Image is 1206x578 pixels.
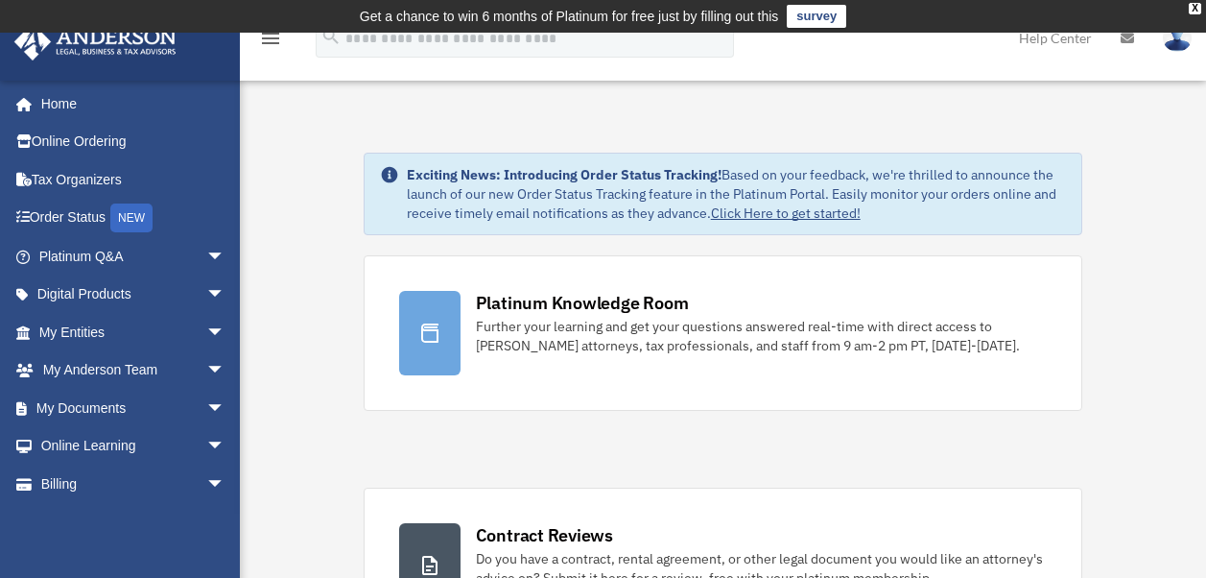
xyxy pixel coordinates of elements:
a: menu [259,34,282,50]
div: close [1189,3,1201,14]
i: search [320,26,342,47]
span: arrow_drop_down [206,276,245,315]
a: Digital Productsarrow_drop_down [13,276,254,314]
a: Click Here to get started! [711,205,861,222]
div: NEW [110,204,153,232]
i: menu [259,27,282,50]
a: Online Ordering [13,123,254,161]
span: arrow_drop_down [206,389,245,428]
a: survey [787,5,846,28]
span: arrow_drop_down [206,351,245,391]
div: Based on your feedback, we're thrilled to announce the launch of our new Order Status Tracking fe... [407,165,1067,223]
a: My Entitiesarrow_drop_down [13,313,254,351]
a: Events Calendar [13,503,254,542]
a: My Documentsarrow_drop_down [13,389,254,427]
span: arrow_drop_down [206,313,245,352]
a: Home [13,84,245,123]
div: Platinum Knowledge Room [476,291,689,315]
div: Contract Reviews [476,523,613,547]
a: Order StatusNEW [13,199,254,238]
a: Platinum Knowledge Room Further your learning and get your questions answered real-time with dire... [364,255,1083,411]
strong: Exciting News: Introducing Order Status Tracking! [407,166,721,183]
a: Online Learningarrow_drop_down [13,427,254,466]
img: Anderson Advisors Platinum Portal [9,23,182,60]
span: arrow_drop_down [206,465,245,504]
a: Tax Organizers [13,160,254,199]
span: arrow_drop_down [206,427,245,467]
span: arrow_drop_down [206,237,245,277]
img: User Pic [1163,24,1192,52]
div: Further your learning and get your questions answered real-time with direct access to [PERSON_NAM... [476,317,1048,355]
div: Get a chance to win 6 months of Platinum for free just by filling out this [360,5,779,28]
a: Platinum Q&Aarrow_drop_down [13,237,254,276]
a: Billingarrow_drop_down [13,465,254,503]
a: My Anderson Teamarrow_drop_down [13,351,254,390]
